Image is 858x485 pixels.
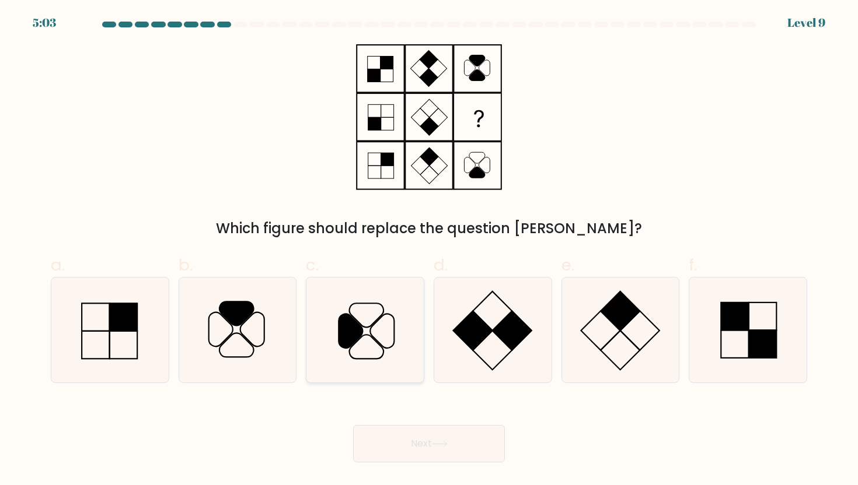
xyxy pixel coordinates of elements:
div: Level 9 [787,14,825,31]
div: Which figure should replace the question [PERSON_NAME]? [58,218,800,239]
span: f. [689,254,697,276]
span: d. [434,254,448,276]
span: b. [179,254,193,276]
div: 5:03 [33,14,56,31]
button: Next [353,425,505,462]
span: c. [306,254,319,276]
span: e. [561,254,574,276]
span: a. [51,254,65,276]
